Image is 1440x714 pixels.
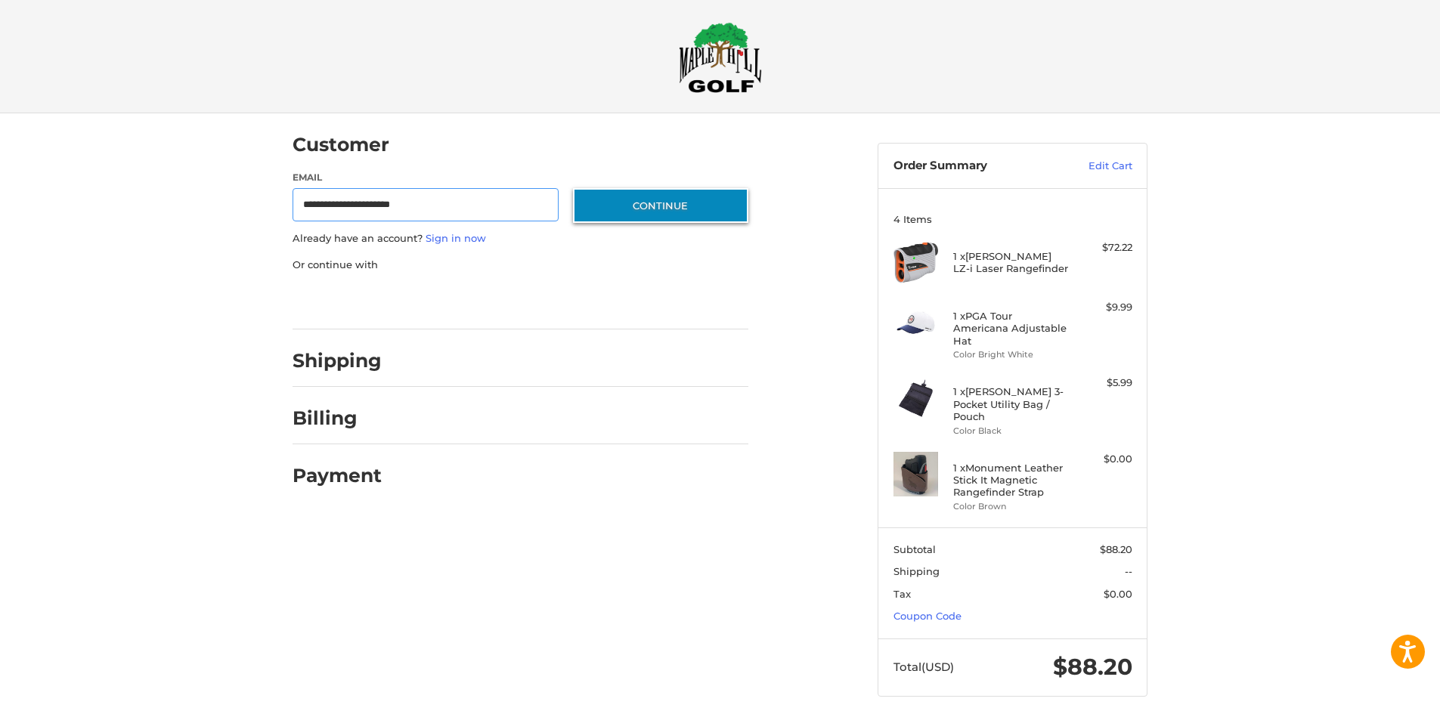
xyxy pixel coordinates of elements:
[293,133,389,156] h2: Customer
[893,610,962,622] a: Coupon Code
[953,425,1069,437] li: Color Black
[893,565,940,577] span: Shipping
[1125,565,1132,577] span: --
[953,348,1069,361] li: Color Bright White
[1073,452,1132,467] div: $0.00
[1073,240,1132,255] div: $72.22
[953,310,1069,347] h4: 1 x PGA Tour Americana Adjustable Hat
[953,500,1069,513] li: Color Brown
[293,258,748,273] p: Or continue with
[1073,300,1132,315] div: $9.99
[544,287,658,314] iframe: PayPal-venmo
[293,349,382,372] h2: Shipping
[893,588,911,600] span: Tax
[1073,376,1132,391] div: $5.99
[293,171,559,184] label: Email
[893,159,1056,174] h3: Order Summary
[893,660,954,674] span: Total (USD)
[293,231,748,246] p: Already have an account?
[893,213,1132,225] h3: 4 Items
[1053,653,1132,681] span: $88.20
[416,287,529,314] iframe: PayPal-paylater
[1104,588,1132,600] span: $0.00
[573,188,748,223] button: Continue
[426,232,486,244] a: Sign in now
[1100,543,1132,555] span: $88.20
[293,464,382,487] h2: Payment
[893,543,936,555] span: Subtotal
[953,250,1069,275] h4: 1 x [PERSON_NAME] LZ-i Laser Rangefinder
[293,406,381,430] h2: Billing
[1056,159,1132,174] a: Edit Cart
[679,22,762,93] img: Maple Hill Golf
[288,287,401,314] iframe: PayPal-paypal
[953,462,1069,499] h4: 1 x Monument Leather Stick It Magnetic Rangefinder Strap
[953,385,1069,422] h4: 1 x [PERSON_NAME] 3-Pocket Utility Bag / Pouch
